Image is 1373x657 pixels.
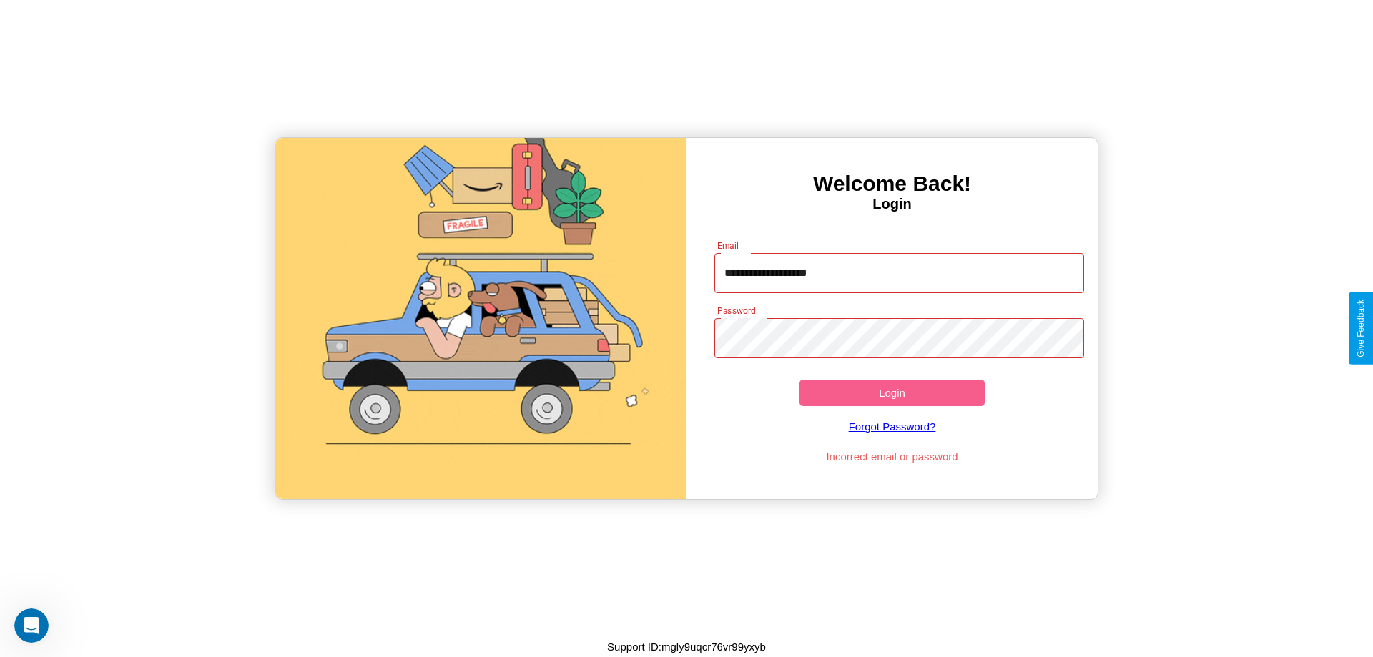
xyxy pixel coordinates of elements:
button: Login [799,380,985,406]
iframe: Intercom live chat [14,608,49,643]
a: Forgot Password? [707,406,1078,447]
img: gif [275,138,686,499]
label: Email [717,239,739,252]
p: Support ID: mgly9uqcr76vr99yxyb [607,637,766,656]
h3: Welcome Back! [686,172,1098,196]
div: Give Feedback [1356,300,1366,357]
label: Password [717,305,755,317]
h4: Login [686,196,1098,212]
p: Incorrect email or password [707,447,1078,466]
